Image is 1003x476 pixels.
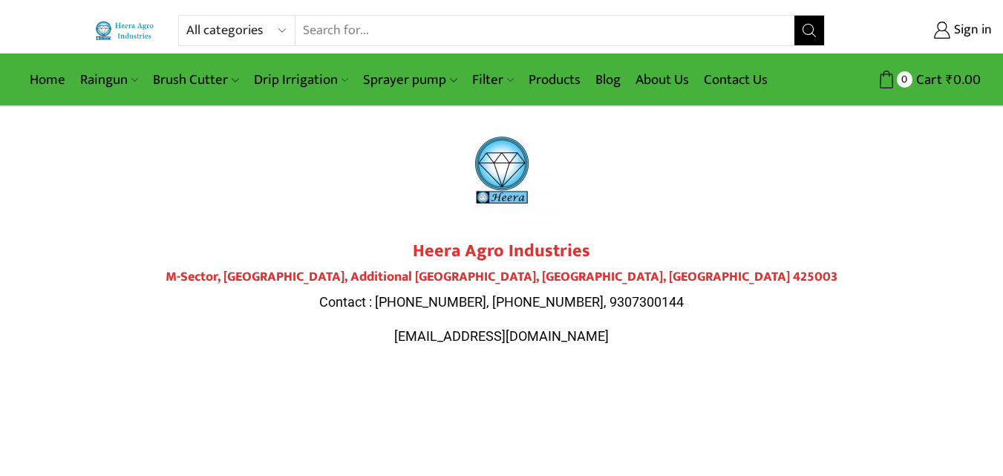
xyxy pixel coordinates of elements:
a: Contact Us [696,62,775,97]
span: [EMAIL_ADDRESS][DOMAIN_NAME] [394,328,609,344]
span: 0 [897,71,912,87]
span: ₹ [946,68,953,91]
a: Sprayer pump [356,62,464,97]
a: Products [521,62,588,97]
a: Brush Cutter [146,62,246,97]
input: Search for... [295,16,794,45]
a: Filter [465,62,521,97]
bdi: 0.00 [946,68,981,91]
a: Home [22,62,73,97]
span: Sign in [950,21,992,40]
a: About Us [628,62,696,97]
h4: M-Sector, [GEOGRAPHIC_DATA], Additional [GEOGRAPHIC_DATA], [GEOGRAPHIC_DATA], [GEOGRAPHIC_DATA] 4... [86,270,918,286]
strong: Heera Agro Industries [413,236,590,266]
span: Cart [912,70,942,90]
a: Sign in [847,17,992,44]
a: Drip Irrigation [246,62,356,97]
a: Raingun [73,62,146,97]
img: heera-logo-1000 [446,114,558,226]
a: Blog [588,62,628,97]
span: Contact : [PHONE_NUMBER], [PHONE_NUMBER], 9307300144 [319,294,684,310]
a: 0 Cart ₹0.00 [840,66,981,94]
button: Search button [794,16,824,45]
